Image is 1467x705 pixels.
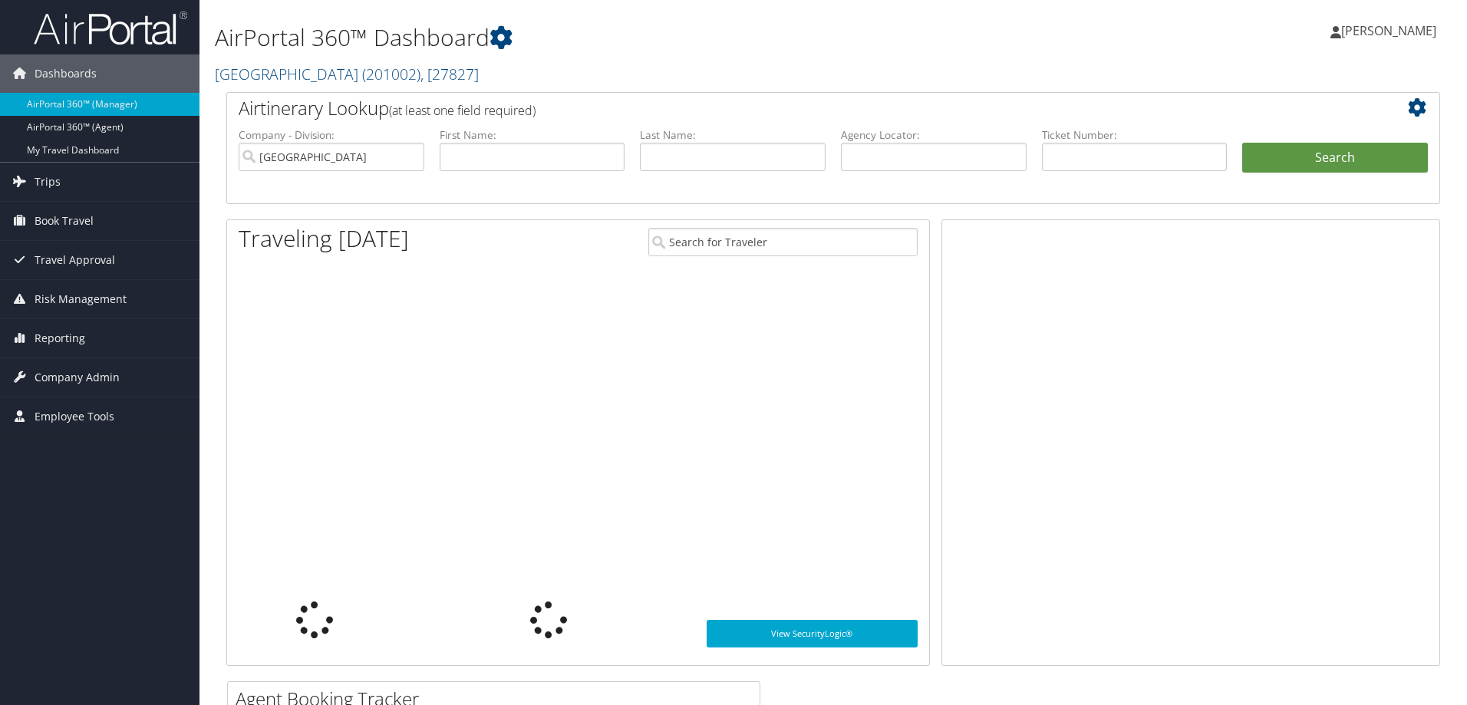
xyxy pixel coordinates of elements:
[362,64,420,84] span: ( 201002 )
[1042,127,1228,143] label: Ticket Number:
[35,358,120,397] span: Company Admin
[420,64,479,84] span: , [ 27827 ]
[389,102,536,119] span: (at least one field required)
[35,280,127,318] span: Risk Management
[707,620,918,647] a: View SecurityLogic®
[1330,8,1452,54] a: [PERSON_NAME]
[239,222,409,255] h1: Traveling [DATE]
[35,241,115,279] span: Travel Approval
[215,64,479,84] a: [GEOGRAPHIC_DATA]
[34,10,187,46] img: airportal-logo.png
[1341,22,1436,39] span: [PERSON_NAME]
[648,228,918,256] input: Search for Traveler
[215,21,1040,54] h1: AirPortal 360™ Dashboard
[35,163,61,201] span: Trips
[35,54,97,93] span: Dashboards
[35,202,94,240] span: Book Travel
[239,95,1327,121] h2: Airtinerary Lookup
[640,127,826,143] label: Last Name:
[1242,143,1428,173] button: Search
[440,127,625,143] label: First Name:
[841,127,1027,143] label: Agency Locator:
[35,397,114,436] span: Employee Tools
[239,127,424,143] label: Company - Division:
[35,319,85,357] span: Reporting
